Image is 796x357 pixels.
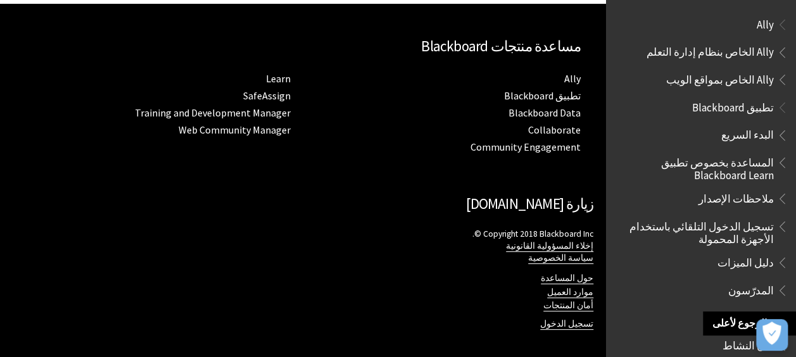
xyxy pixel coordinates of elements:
[717,252,774,269] span: دليل الميزات
[756,319,788,351] button: فتح التفضيلات
[621,216,774,246] span: تسجيل الدخول التلقائي باستخدام الأجهزة المحمولة
[179,123,291,137] a: Web Community Manager
[703,311,796,335] a: الرجوع لأعلى
[723,335,774,352] span: بيان النشاط
[504,89,581,103] a: تطبيق Blackboard
[540,318,593,330] a: تسجيل الدخول
[528,123,581,137] a: Collaborate
[692,97,774,114] span: تطبيق Blackboard
[666,69,774,86] span: Ally الخاص بمواقع الويب
[13,35,581,58] h2: مساعدة منتجات Blackboard
[266,72,291,85] a: Learn
[528,253,593,264] a: سياسة الخصوصية
[728,280,774,297] span: المدرّسون
[466,194,593,213] a: زيارة [DOMAIN_NAME]
[647,42,774,59] span: Ally الخاص بنظام إدارة التعلم
[614,14,788,91] nav: Book outline for Anthology Ally Help
[698,188,774,205] span: ملاحظات الإصدار
[564,72,581,85] a: Ally
[471,141,581,154] a: Community Engagement
[541,273,593,284] a: حول المساعدة
[742,308,774,325] span: الطلاب
[721,125,774,142] span: البدء السريع
[135,106,291,120] a: Training and Development Manager
[243,89,291,103] a: SafeAssign
[506,241,593,252] a: إخلاء المسؤولية القانونية
[543,300,593,311] a: أمان المنتجات
[547,287,593,298] a: موارد العميل
[621,152,774,182] span: المساعدة بخصوص تطبيق Blackboard Learn
[13,228,593,264] p: ‎© Copyright 2018 Blackboard Inc.
[509,106,581,120] a: Blackboard Data
[757,14,774,31] span: Ally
